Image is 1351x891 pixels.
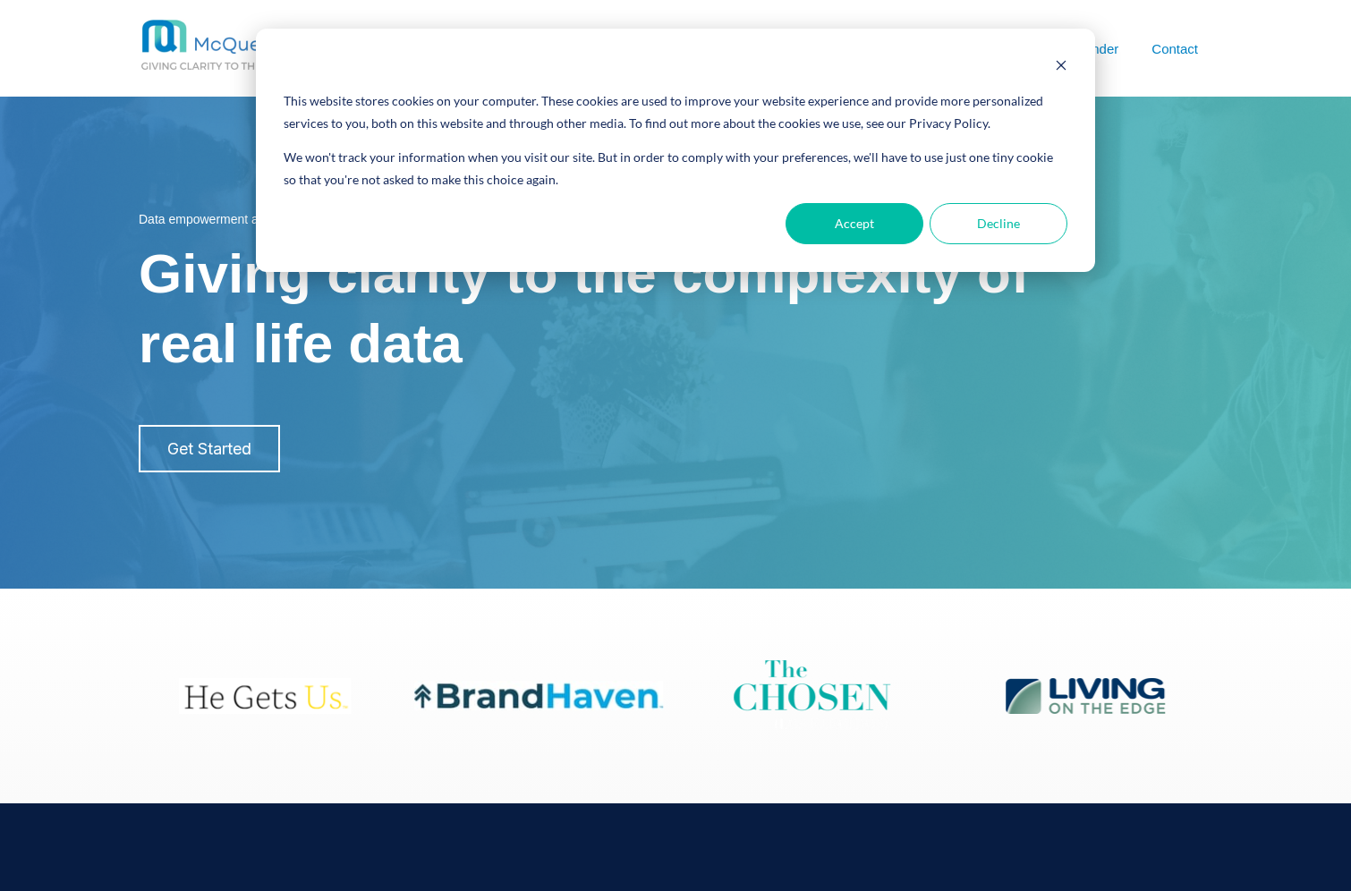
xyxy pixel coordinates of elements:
div: Cookie banner [256,29,1095,272]
button: Decline [930,203,1067,244]
button: Accept [786,203,923,244]
img: hegetsus [179,678,351,714]
span: Data empowerment at its finest. [139,212,315,226]
span: Giving clarity to the complexity of [139,242,1030,304]
span: real life data [139,312,463,374]
p: We won't track your information when you visit our site. But in order to comply with your prefere... [284,147,1067,191]
img: thechosen [734,660,890,732]
button: Dismiss cookie banner [1055,56,1067,79]
a: Get Started [139,425,280,472]
div: This website stores cookies on your computer. These cookies are used to improve your website expe... [284,90,1067,134]
img: haven-1 [414,681,663,710]
img: lote [1007,678,1166,714]
img: MCQ BG 1 [139,18,452,74]
a: Contact [1151,39,1198,58]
